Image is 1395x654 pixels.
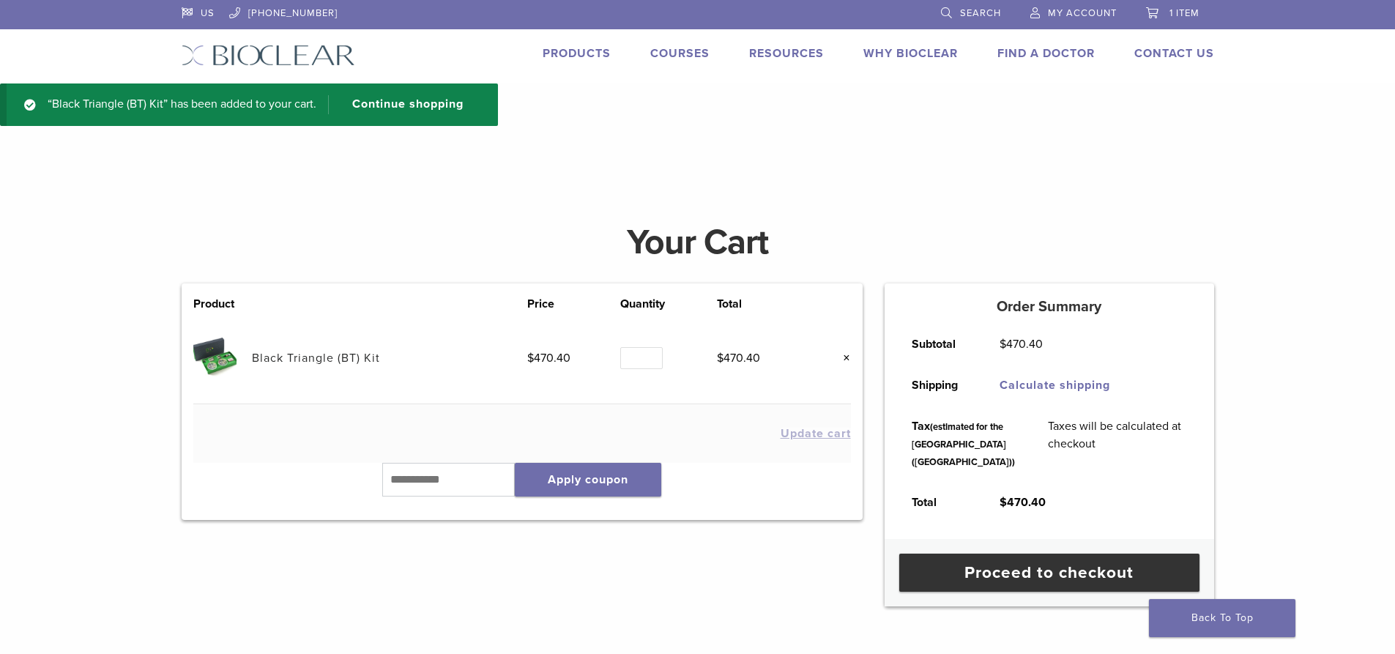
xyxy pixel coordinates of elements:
[896,365,983,406] th: Shipping
[1032,406,1203,482] td: Taxes will be calculated at checkout
[997,46,1095,61] a: Find A Doctor
[960,7,1001,19] span: Search
[1000,495,1007,510] span: $
[527,295,620,313] th: Price
[1169,7,1199,19] span: 1 item
[527,351,570,365] bdi: 470.40
[252,351,380,365] a: Black Triangle (BT) Kit
[193,295,252,313] th: Product
[781,428,851,439] button: Update cart
[1000,337,1043,352] bdi: 470.40
[717,351,760,365] bdi: 470.40
[543,46,611,61] a: Products
[1048,7,1117,19] span: My Account
[1134,46,1214,61] a: Contact Us
[899,554,1199,592] a: Proceed to checkout
[896,324,983,365] th: Subtotal
[1149,599,1295,637] a: Back To Top
[527,351,534,365] span: $
[1000,495,1046,510] bdi: 470.40
[620,295,716,313] th: Quantity
[749,46,824,61] a: Resources
[1000,337,1006,352] span: $
[328,95,475,114] a: Continue shopping
[717,295,810,313] th: Total
[650,46,710,61] a: Courses
[182,45,355,66] img: Bioclear
[863,46,958,61] a: Why Bioclear
[912,421,1015,468] small: (estimated for the [GEOGRAPHIC_DATA] ([GEOGRAPHIC_DATA]))
[885,298,1214,316] h5: Order Summary
[896,482,983,523] th: Total
[832,349,851,368] a: Remove this item
[717,351,723,365] span: $
[171,225,1225,260] h1: Your Cart
[515,463,661,497] button: Apply coupon
[193,336,237,379] img: Black Triangle (BT) Kit
[1000,378,1110,393] a: Calculate shipping
[896,406,1032,482] th: Tax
